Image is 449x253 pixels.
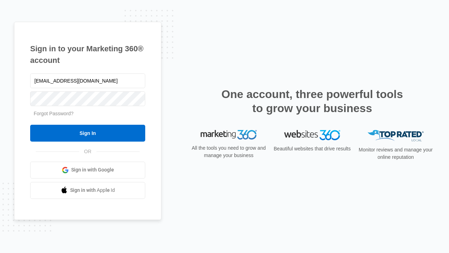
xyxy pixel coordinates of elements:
[30,125,145,142] input: Sign In
[30,162,145,179] a: Sign in with Google
[34,111,74,116] a: Forgot Password?
[356,146,435,161] p: Monitor reviews and manage your online reputation
[30,182,145,199] a: Sign in with Apple Id
[70,187,115,194] span: Sign in with Apple Id
[219,87,405,115] h2: One account, three powerful tools to grow your business
[30,73,145,88] input: Email
[284,130,340,140] img: Websites 360
[189,144,268,159] p: All the tools you need to grow and manage your business
[79,148,96,155] span: OR
[30,43,145,66] h1: Sign in to your Marketing 360® account
[71,166,114,174] span: Sign in with Google
[201,130,257,140] img: Marketing 360
[273,145,351,153] p: Beautiful websites that drive results
[368,130,424,142] img: Top Rated Local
